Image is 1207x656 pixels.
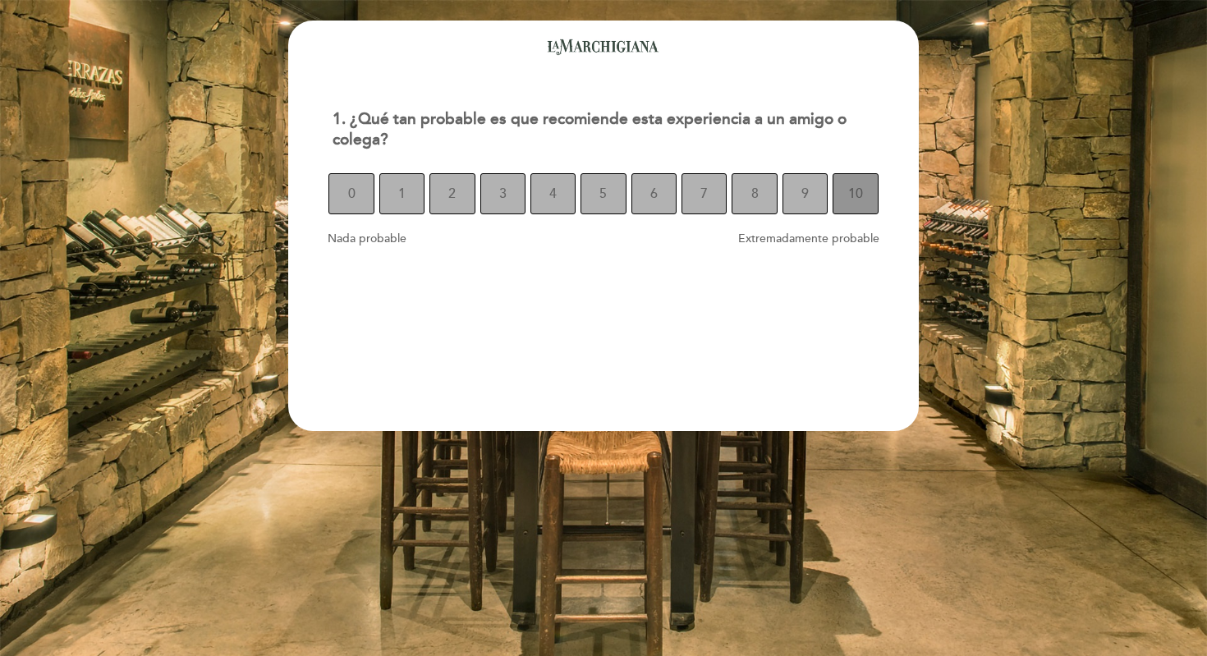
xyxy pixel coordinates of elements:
span: 7 [700,171,708,217]
button: 9 [782,173,828,214]
span: 6 [650,171,658,217]
button: 2 [429,173,475,214]
button: 5 [581,173,626,214]
div: 1. ¿Qué tan probable es que recomiende esta experiencia a un amigo o colega? [319,99,887,160]
span: 9 [801,171,809,217]
span: 3 [499,171,507,217]
button: 0 [328,173,374,214]
button: 10 [833,173,878,214]
button: 4 [530,173,576,214]
img: header_1728045855.jpeg [546,38,661,57]
span: 0 [348,171,356,217]
span: 1 [398,171,406,217]
span: 2 [448,171,456,217]
button: 8 [732,173,777,214]
span: Extremadamente probable [738,232,879,245]
span: 10 [848,171,863,217]
span: Nada probable [328,232,406,245]
button: 3 [480,173,525,214]
span: 5 [599,171,607,217]
button: 7 [682,173,727,214]
button: 6 [631,173,677,214]
span: 8 [751,171,759,217]
button: 1 [379,173,425,214]
span: 4 [549,171,557,217]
